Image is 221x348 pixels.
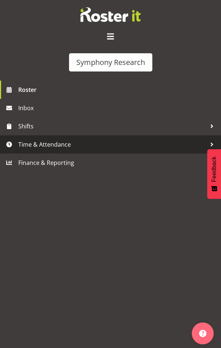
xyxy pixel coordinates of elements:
[18,84,217,95] span: Roster
[199,330,206,337] img: help-xxl-2.png
[18,157,206,168] span: Finance & Reporting
[207,149,221,199] button: Feedback - Show survey
[18,103,217,113] span: Inbox
[211,156,217,182] span: Feedback
[76,57,145,68] div: Symphony Research
[18,121,206,132] span: Shifts
[18,139,206,150] span: Time & Attendance
[80,7,141,22] img: Rosterit website logo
